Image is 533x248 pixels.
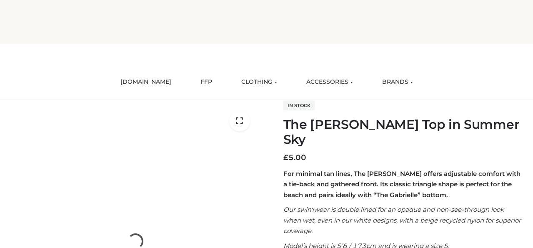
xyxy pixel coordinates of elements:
[376,73,419,91] a: BRANDS
[283,153,306,162] bdi: 5.00
[283,100,315,110] span: In stock
[283,205,521,235] em: Our swimwear is double lined for an opaque and non-see-through look when wet, even in our white d...
[114,73,178,91] a: [DOMAIN_NAME]
[194,73,218,91] a: FFP
[235,73,283,91] a: CLOTHING
[283,170,520,199] strong: For minimal tan lines, The [PERSON_NAME] offers adjustable comfort with a tie-back and gathered f...
[300,73,359,91] a: ACCESSORIES
[283,153,288,162] span: £
[283,117,523,147] h1: The [PERSON_NAME] Top in Summer Sky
